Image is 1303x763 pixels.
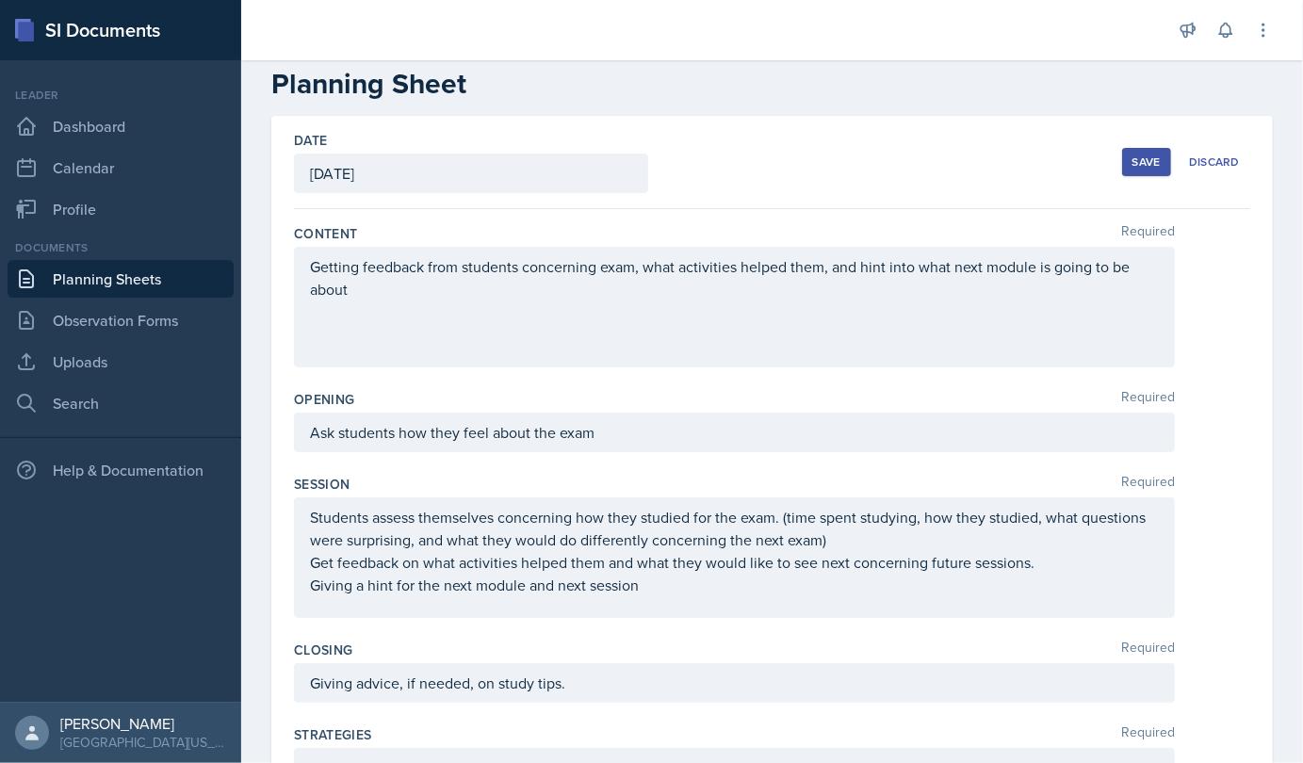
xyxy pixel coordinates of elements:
[8,190,234,228] a: Profile
[1122,148,1171,176] button: Save
[8,87,234,104] div: Leader
[294,641,352,659] label: Closing
[294,224,357,243] label: Content
[310,672,1159,694] p: Giving advice, if needed, on study tips.
[8,451,234,489] div: Help & Documentation
[8,301,234,339] a: Observation Forms
[294,475,350,494] label: Session
[294,390,354,409] label: Opening
[1121,224,1175,243] span: Required
[271,67,1273,101] h2: Planning Sheet
[294,725,372,744] label: Strategies
[294,131,327,150] label: Date
[8,260,234,298] a: Planning Sheets
[1179,148,1250,176] button: Discard
[8,149,234,187] a: Calendar
[310,574,1159,596] p: Giving a hint for the next module and next session
[1132,154,1161,170] div: Save
[1121,475,1175,494] span: Required
[1121,641,1175,659] span: Required
[1121,725,1175,744] span: Required
[1121,390,1175,409] span: Required
[310,506,1159,551] p: Students assess themselves concerning how they studied for the exam. (time spent studying, how th...
[310,421,1159,444] p: Ask students how they feel about the exam
[60,733,226,752] div: [GEOGRAPHIC_DATA][US_STATE]
[8,343,234,381] a: Uploads
[310,551,1159,574] p: Get feedback on what activities helped them and what they would like to see next concerning futur...
[8,239,234,256] div: Documents
[8,107,234,145] a: Dashboard
[60,714,226,733] div: [PERSON_NAME]
[310,255,1159,300] p: Getting feedback from students concerning exam, what activities helped them, and hint into what n...
[8,384,234,422] a: Search
[1189,154,1240,170] div: Discard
